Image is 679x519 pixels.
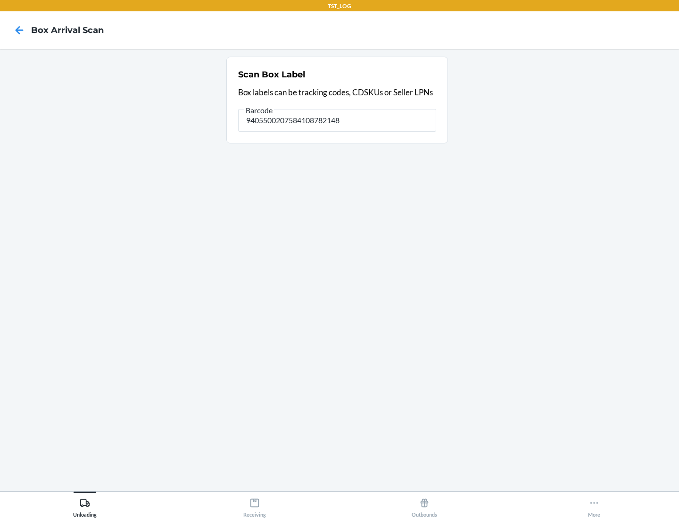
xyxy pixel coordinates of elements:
[243,494,266,518] div: Receiving
[31,24,104,36] h4: Box Arrival Scan
[244,106,274,115] span: Barcode
[73,494,97,518] div: Unloading
[339,492,509,518] button: Outbounds
[238,109,436,132] input: Barcode
[238,86,436,99] p: Box labels can be tracking codes, CDSKUs or Seller LPNs
[238,68,305,81] h2: Scan Box Label
[170,492,339,518] button: Receiving
[509,492,679,518] button: More
[328,2,351,10] p: TST_LOG
[412,494,437,518] div: Outbounds
[588,494,600,518] div: More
